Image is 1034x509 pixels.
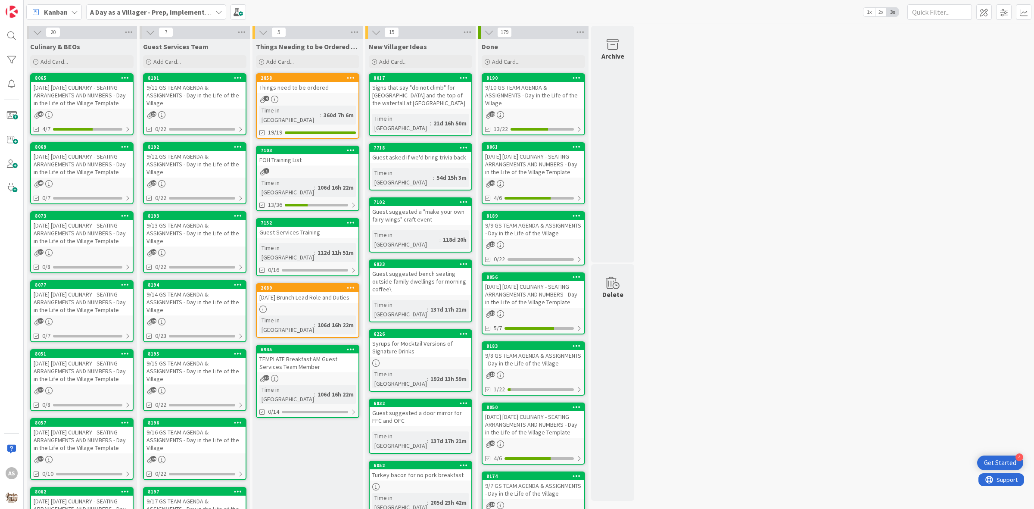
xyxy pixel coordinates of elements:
div: 118d 20h [441,235,469,244]
span: 0/22 [155,400,166,409]
span: 19 [151,387,156,393]
div: Time in [GEOGRAPHIC_DATA] [259,243,314,262]
span: 19 [151,111,156,117]
div: 8056 [486,274,584,280]
div: 8190 [483,74,584,82]
div: 8057[DATE] [DATE] CULINARY - SEATING ARRANGEMENTS AND NUMBERS - Day in the Life of the Village Te... [31,419,133,453]
span: 179 [497,27,512,37]
a: 81919/11 GS TEAM AGENDA & ASSIGNMENTS - Day in the Life of the Village0/22 [143,73,246,135]
div: 137d 17h 21m [428,305,469,314]
span: 1x [863,8,875,16]
span: Support [18,1,39,12]
div: 9/10 GS TEAM AGENDA & ASSIGNMENTS - Day in the Life of the Village [483,82,584,109]
span: : [427,436,428,446]
div: 8069 [35,144,133,150]
div: 8065[DATE] [DATE] CULINARY - SEATING ARRANGEMENTS AND NUMBERS - Day in the Life of the Village Te... [31,74,133,109]
div: 7102 [374,199,471,205]
img: avatar [6,491,18,503]
span: Add Card... [40,58,68,66]
b: A Day as a Villager - Prep, Implement and Execute [90,8,244,16]
span: 37 [264,375,269,381]
a: 81959/15 GS TEAM AGENDA & ASSIGNMENTS - Day in the Life of the Village0/22 [143,349,246,411]
span: 0/22 [155,469,166,478]
div: [DATE] [DATE] CULINARY - SEATING ARRANGEMENTS AND NUMBERS - Day in the Life of the Village Template [31,427,133,453]
div: [DATE] [DATE] CULINARY - SEATING ARRANGEMENTS AND NUMBERS - Day in the Life of the Village Template [483,151,584,178]
div: 6226 [370,330,471,338]
span: 39 [489,310,495,316]
span: : [427,374,428,384]
div: 9/9 GS TEAM AGENDA & ASSIGNMENTS - Day in the Life of the Village [483,220,584,239]
div: 8050[DATE] [DATE] CULINARY - SEATING ARRANGEMENTS AND NUMBERS - Day in the Life of the Village Te... [483,403,584,438]
img: Visit kanbanzone.com [6,6,18,18]
div: 8193 [144,212,246,220]
div: Time in [GEOGRAPHIC_DATA] [372,230,439,249]
div: 8174 [483,472,584,480]
span: 4/7 [42,125,50,134]
a: 8073[DATE] [DATE] CULINARY - SEATING ARRANGEMENTS AND NUMBERS - Day in the Life of the Village Te... [30,211,134,273]
div: 2689[DATE] Brunch Lead Role and Duties [257,284,358,303]
a: 8017Signs that say "do not climb" for [GEOGRAPHIC_DATA] and the top of the waterfall at [GEOGRAPH... [369,73,472,136]
span: 3x [887,8,898,16]
a: 8077[DATE] [DATE] CULINARY - SEATING ARRANGEMENTS AND NUMBERS - Day in the Life of the Village Te... [30,280,134,342]
div: 6226Syrups for Mocktail Versions of Signature Drinks [370,330,471,357]
div: 360d 7h 6m [321,110,356,120]
div: 2858 [257,74,358,82]
span: 40 [489,180,495,186]
a: 81839/8 GS TEAM AGENDA & ASSIGNMENTS - Day in the Life of the Village1/22 [482,341,585,396]
div: 106d 16h 22m [315,183,356,192]
span: Things Needing to be Ordered - PUT IN CARD, Don't make new card [256,42,359,51]
span: : [439,235,441,244]
div: Turkey bacon for no pork breakfast [370,469,471,481]
span: : [320,110,321,120]
a: 8069[DATE] [DATE] CULINARY - SEATING ARRANGEMENTS AND NUMBERS - Day in the Life of the Village Te... [30,142,134,204]
div: 2689 [261,285,358,291]
span: 0/10 [42,469,53,478]
span: 19 [489,241,495,247]
div: [DATE] [DATE] CULINARY - SEATING ARRANGEMENTS AND NUMBERS - Day in the Life of the Village Template [31,82,133,109]
div: 9/16 GS TEAM AGENDA & ASSIGNMENTS - Day in the Life of the Village [144,427,246,453]
div: 81939/13 GS TEAM AGENDA & ASSIGNMENTS - Day in the Life of the Village [144,212,246,247]
div: 81749/7 GS TEAM AGENDA & ASSIGNMENTS - Day in the Life of the Village [483,472,584,499]
a: 8056[DATE] [DATE] CULINARY - SEATING ARRANGEMENTS AND NUMBERS - Day in the Life of the Village Te... [482,272,585,334]
div: Guest suggested a "make your own fairy wings" craft event [370,206,471,225]
div: 7718 [374,145,471,151]
div: Time in [GEOGRAPHIC_DATA] [259,178,314,197]
div: 6226 [374,331,471,337]
span: 4/6 [494,454,502,463]
div: 8197 [144,488,246,496]
div: 8056[DATE] [DATE] CULINARY - SEATING ARRANGEMENTS AND NUMBERS - Day in the Life of the Village Te... [483,273,584,308]
div: Time in [GEOGRAPHIC_DATA] [259,385,314,404]
span: 0/23 [155,331,166,340]
div: 8194 [144,281,246,289]
div: 6833Guest suggested bench seating outside family dwellings for morning coffee\ [370,260,471,295]
span: 0/8 [42,400,50,409]
div: 81839/8 GS TEAM AGENDA & ASSIGNMENTS - Day in the Life of the Village [483,342,584,369]
span: 20 [46,27,60,37]
div: 8017 [370,74,471,82]
div: 6833 [370,260,471,268]
div: [DATE] [DATE] CULINARY - SEATING ARRANGEMENTS AND NUMBERS - Day in the Life of the Village Template [31,358,133,384]
div: 8065 [35,75,133,81]
div: 6832Guest suggested a door mirror for FFC and OFC [370,400,471,426]
a: 2858Things need to be orderedTime in [GEOGRAPHIC_DATA]:360d 7h 6m19/19 [256,73,359,139]
div: Time in [GEOGRAPHIC_DATA] [372,369,427,388]
div: 2858Things need to be ordered [257,74,358,93]
div: 8051 [35,351,133,357]
div: [DATE] [DATE] CULINARY - SEATING ARRANGEMENTS AND NUMBERS - Day in the Life of the Village Template [31,289,133,315]
a: 6832Guest suggested a door mirror for FFC and OFCTime in [GEOGRAPHIC_DATA]:137d 17h 21m [369,399,472,454]
div: 7103 [257,147,358,154]
div: Get Started [984,459,1016,467]
span: Culinary & BEOs [30,42,80,51]
a: 8051[DATE] [DATE] CULINARY - SEATING ARRANGEMENTS AND NUMBERS - Day in the Life of the Village Te... [30,349,134,411]
a: 7152Guest Services TrainingTime in [GEOGRAPHIC_DATA]:112d 11h 51m0/16 [256,218,359,276]
div: 8073 [35,213,133,219]
span: 5/7 [494,324,502,333]
span: 0/14 [268,407,279,416]
span: 7 [159,27,173,37]
div: 81929/12 GS TEAM AGENDA & ASSIGNMENTS - Day in the Life of the Village [144,143,246,178]
a: 81899/9 GS TEAM AGENDA & ASSIGNMENTS - Day in the Life of the Village0/22 [482,211,585,265]
div: 8017Signs that say "do not climb" for [GEOGRAPHIC_DATA] and the top of the waterfall at [GEOGRAPH... [370,74,471,109]
div: 8189 [486,213,584,219]
div: 8050 [486,404,584,410]
a: 6833Guest suggested bench seating outside family dwellings for morning coffee\Time in [GEOGRAPHIC... [369,259,472,322]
